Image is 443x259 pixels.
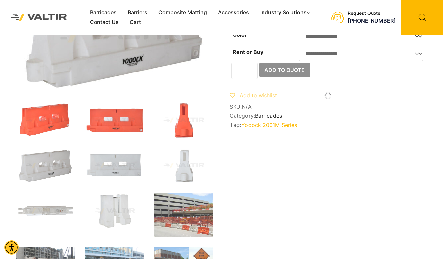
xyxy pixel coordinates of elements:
[4,240,19,255] div: Accessibility Menu
[16,148,75,184] img: A white plastic dock component with openings, labeled "YODOCK," designed for modular assembly or ...
[16,193,75,229] img: A long, white plastic component with two openings at each end, possibly a part for machinery or e...
[154,102,213,138] img: An orange plastic object with a triangular shape, featuring a slot at the top and a circular base.
[241,122,297,128] a: Yodock 2001M Series
[16,102,75,138] img: 2001M_Org_3Q.jpg
[154,148,213,184] img: A white plastic component with a vertical design, featuring a slot at the top and a cylindrical p...
[348,11,396,16] div: Request Quote
[255,8,317,17] a: Industry Solutions
[231,63,258,79] input: Product quantity
[230,122,427,128] span: Tag:
[242,103,252,110] span: N/A
[153,8,212,17] a: Composite Matting
[124,17,147,27] a: Cart
[233,31,247,38] label: Color
[85,193,144,229] img: A white plastic component with a central hinge, designed for structural support or assembly.
[154,193,213,237] img: Convention Center Construction Project
[255,112,282,119] a: Barricades
[230,104,427,110] span: SKU:
[85,102,144,138] img: An orange traffic barrier with reflective white panels and the brand name "YODOCK" printed on it.
[84,17,124,27] a: Contact Us
[348,18,396,24] a: call (888) 496-3625
[233,49,263,55] label: Rent or Buy
[122,8,153,17] a: Barriers
[5,8,73,27] img: Valtir Rentals
[259,63,310,77] button: Add to Quote
[84,8,122,17] a: Barricades
[212,8,255,17] a: Accessories
[85,148,144,184] img: A white plastic device with two rectangular openings and a logo, likely a component or accessory ...
[230,113,427,119] span: Category:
